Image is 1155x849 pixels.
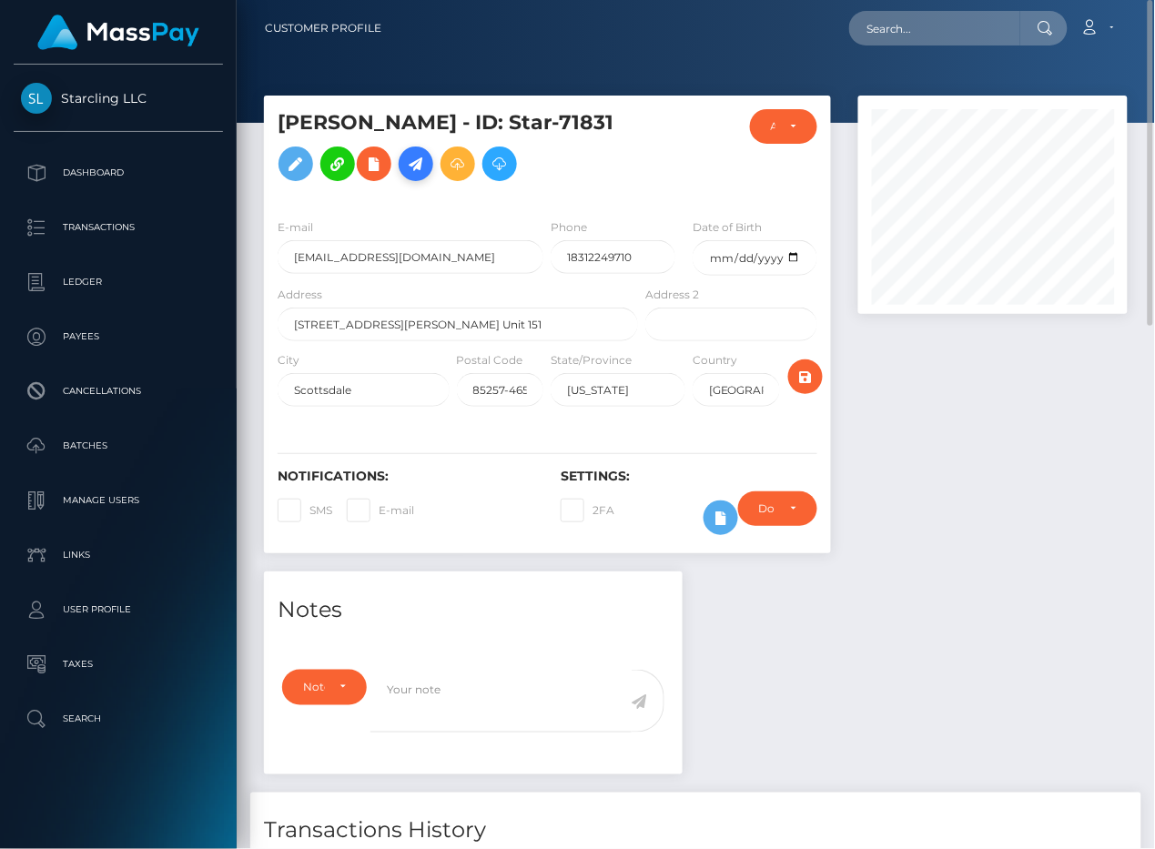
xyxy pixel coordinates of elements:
[21,323,216,350] p: Payees
[771,119,775,134] div: ACTIVE
[278,287,322,303] label: Address
[738,491,817,526] button: Do not require
[14,205,223,250] a: Transactions
[457,352,523,369] label: Postal Code
[278,109,628,190] h5: [PERSON_NAME] - ID: Star-71831
[303,680,325,694] div: Note Type
[278,594,669,626] h4: Notes
[14,90,223,106] span: Starcling LLC
[561,499,614,522] label: 2FA
[282,670,367,704] button: Note Type
[561,469,816,484] h6: Settings:
[21,487,216,514] p: Manage Users
[14,259,223,305] a: Ledger
[14,696,223,742] a: Search
[14,587,223,632] a: User Profile
[21,651,216,678] p: Taxes
[399,147,433,181] a: Initiate Payout
[21,596,216,623] p: User Profile
[14,642,223,687] a: Taxes
[278,219,313,236] label: E-mail
[750,109,817,144] button: ACTIVE
[264,815,1128,847] h4: Transactions History
[759,501,775,516] div: Do not require
[551,352,632,369] label: State/Province
[21,268,216,296] p: Ledger
[645,287,699,303] label: Address 2
[14,478,223,523] a: Manage Users
[14,150,223,196] a: Dashboard
[278,469,533,484] h6: Notifications:
[693,219,763,236] label: Date of Birth
[21,214,216,241] p: Transactions
[14,369,223,414] a: Cancellations
[849,11,1020,45] input: Search...
[37,15,199,50] img: MassPay Logo
[21,159,216,187] p: Dashboard
[278,499,332,522] label: SMS
[347,499,414,522] label: E-mail
[21,83,52,114] img: Starcling LLC
[693,352,738,369] label: Country
[21,705,216,733] p: Search
[278,352,299,369] label: City
[14,532,223,578] a: Links
[14,423,223,469] a: Batches
[265,9,381,47] a: Customer Profile
[21,432,216,460] p: Batches
[14,314,223,359] a: Payees
[21,541,216,569] p: Links
[21,378,216,405] p: Cancellations
[551,219,587,236] label: Phone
